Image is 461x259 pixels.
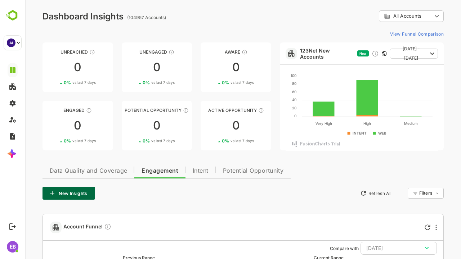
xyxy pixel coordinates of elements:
[175,42,246,92] a: AwareThese accounts have just entered the buying cycle and need further nurturing00%vs last 7 days
[216,49,222,55] div: These accounts have just entered the buying cycle and need further nurturing
[39,80,71,85] div: 0 %
[354,9,419,23] div: All Accounts
[38,223,86,231] span: Account Funnel
[175,108,246,113] div: Active Opportunity
[143,49,149,55] div: These accounts have not shown enough engagement and need nurturing
[17,108,88,113] div: Engaged
[267,81,271,86] text: 80
[267,90,271,94] text: 60
[267,106,271,110] text: 20
[399,224,405,230] div: Refresh
[17,11,98,22] div: Dashboard Insights
[97,62,167,73] div: 0
[341,244,406,253] div: [DATE]
[370,44,402,63] span: [DATE] - [DATE]
[97,101,167,150] a: Potential OpportunityThese accounts are MQAs and can be passed on to Inside Sales00%vs last 7 days
[368,13,396,19] span: All Accounts
[275,47,329,60] a: 123Net New Accounts
[346,50,354,57] div: Discover new ICP-fit accounts showing engagement — via intent surges, anonymous website visits, L...
[410,224,412,230] div: More
[117,138,149,144] div: 0 %
[126,80,149,85] span: vs last 7 days
[126,138,149,144] span: vs last 7 days
[61,108,67,113] div: These accounts are warm, further nurturing would qualify them to MQAs
[24,168,102,174] span: Data Quality and Coverage
[338,121,346,126] text: High
[167,168,183,174] span: Intent
[7,38,15,47] div: AI
[357,51,362,56] div: This card does not support filter and segments
[197,138,229,144] div: 0 %
[393,187,419,200] div: Filters
[332,187,370,199] button: Refresh All
[334,51,341,55] span: New
[17,42,88,92] a: UnreachedThese accounts have not been engaged with for a defined time period00%vs last 7 days
[8,222,17,231] button: Logout
[97,49,167,55] div: Unengaged
[359,13,407,19] div: All Accounts
[290,121,306,126] text: Very High
[4,9,22,22] img: BambooboxLogoMark.f1c84d78b4c51b1a7b5f700c9845e183.svg
[47,80,71,85] span: vs last 7 days
[17,62,88,73] div: 0
[175,101,246,150] a: Active OpportunityThese accounts have open opportunities which might be at any of the Sales Stage...
[97,108,167,113] div: Potential Opportunity
[7,241,18,253] div: EB
[79,223,86,231] div: Compare Funnel to any previous dates, and click on any plot in the current funnel to view the det...
[364,49,413,59] button: [DATE] - [DATE]
[17,187,70,200] button: New Insights
[97,42,167,92] a: UnengagedThese accounts have not shown enough engagement and need nurturing00%vs last 7 days
[175,49,246,55] div: Aware
[233,108,239,113] div: These accounts have open opportunities which might be at any of the Sales Stages
[117,80,149,85] div: 0 %
[265,73,271,78] text: 100
[17,120,88,131] div: 0
[394,190,407,196] div: Filters
[17,101,88,150] a: EngagedThese accounts are warm, further nurturing would qualify them to MQAs00%vs last 7 days
[205,80,229,85] span: vs last 7 days
[97,120,167,131] div: 0
[269,114,271,118] text: 0
[175,62,246,73] div: 0
[102,15,143,20] ag: (104957 Accounts)
[158,108,164,113] div: These accounts are MQAs and can be passed on to Inside Sales
[362,28,419,40] button: View Funnel Comparison
[17,49,88,55] div: Unreached
[47,138,71,144] span: vs last 7 days
[39,138,71,144] div: 0 %
[64,49,70,55] div: These accounts have not been engaged with for a defined time period
[198,168,259,174] span: Potential Opportunity
[305,246,334,251] ag: Compare with
[205,138,229,144] span: vs last 7 days
[116,168,153,174] span: Engagement
[379,121,392,126] text: Medium
[335,242,412,255] button: [DATE]
[175,120,246,131] div: 0
[197,80,229,85] div: 0 %
[267,97,271,102] text: 40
